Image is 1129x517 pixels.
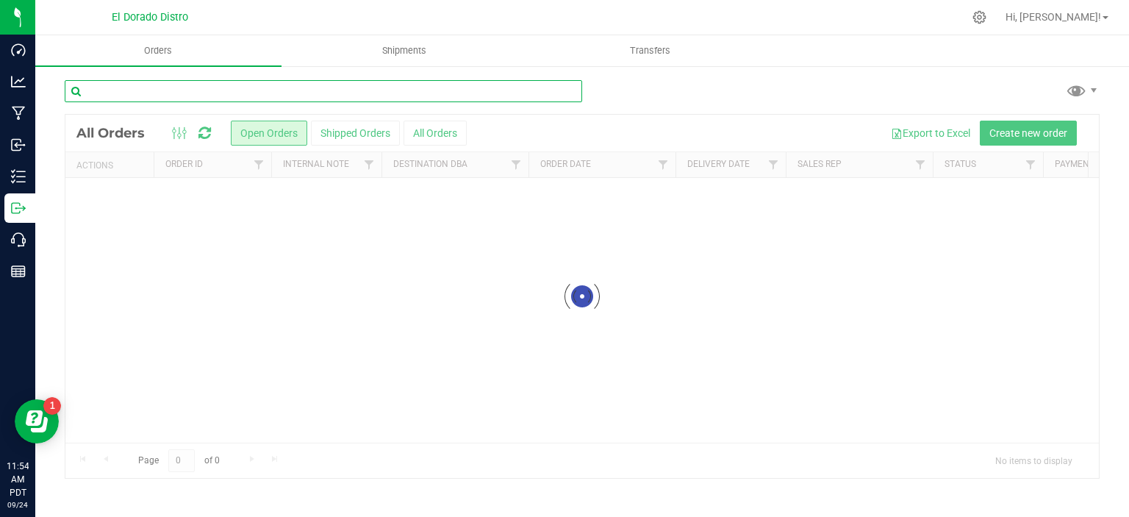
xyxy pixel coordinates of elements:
[282,35,528,66] a: Shipments
[528,35,774,66] a: Transfers
[11,74,26,89] inline-svg: Analytics
[11,232,26,247] inline-svg: Call Center
[11,201,26,215] inline-svg: Outbound
[43,397,61,415] iframe: Resource center unread badge
[65,80,582,102] input: Search Order ID, Destination, Customer PO...
[970,10,989,24] div: Manage settings
[112,11,188,24] span: El Dorado Distro
[362,44,446,57] span: Shipments
[610,44,690,57] span: Transfers
[11,264,26,279] inline-svg: Reports
[124,44,192,57] span: Orders
[15,399,59,443] iframe: Resource center
[11,138,26,152] inline-svg: Inbound
[35,35,282,66] a: Orders
[11,106,26,121] inline-svg: Manufacturing
[1006,11,1101,23] span: Hi, [PERSON_NAME]!
[7,460,29,499] p: 11:54 AM PDT
[7,499,29,510] p: 09/24
[11,43,26,57] inline-svg: Dashboard
[11,169,26,184] inline-svg: Inventory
